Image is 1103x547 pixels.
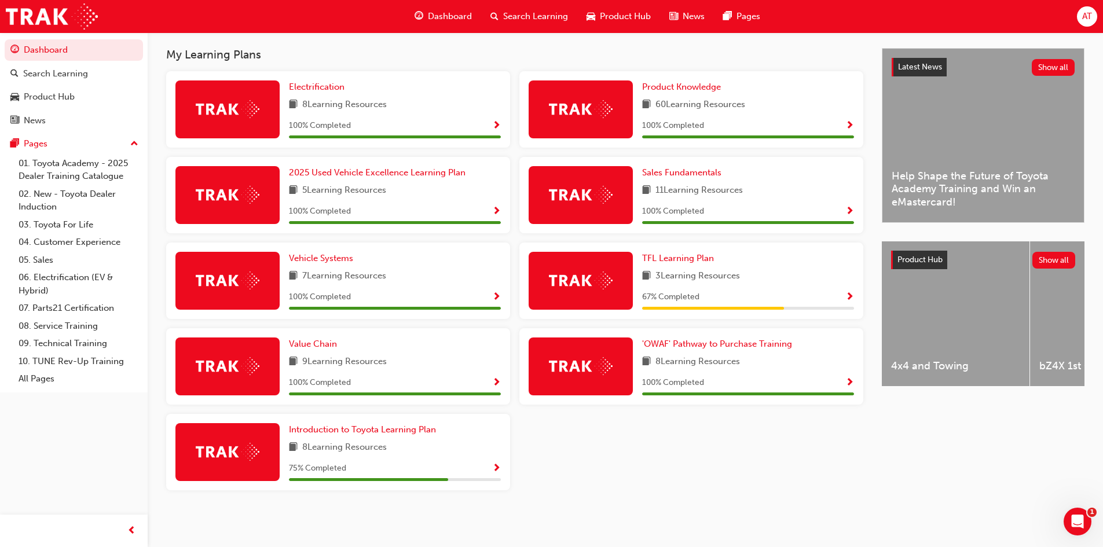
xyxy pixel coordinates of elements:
span: 9 Learning Resources [302,355,387,369]
span: book-icon [289,183,298,198]
a: 2025 Used Vehicle Excellence Learning Plan [289,166,470,179]
span: Search Learning [503,10,568,23]
span: 100 % Completed [289,291,351,304]
span: Electrification [289,82,345,92]
span: book-icon [642,355,651,369]
span: 67 % Completed [642,291,699,304]
a: guage-iconDashboard [405,5,481,28]
img: Trak [196,186,259,204]
a: 06. Electrification (EV & Hybrid) [14,269,143,299]
a: Dashboard [5,39,143,61]
span: Dashboard [428,10,472,23]
span: Show Progress [492,207,501,217]
button: AT [1077,6,1097,27]
div: News [24,114,46,127]
a: 'OWAF' Pathway to Purchase Training [642,337,797,351]
span: book-icon [289,98,298,112]
a: 10. TUNE Rev-Up Training [14,353,143,370]
img: Trak [196,271,259,289]
span: Vehicle Systems [289,253,353,263]
span: 60 Learning Resources [655,98,745,112]
div: Search Learning [23,67,88,80]
a: Product Knowledge [642,80,725,94]
a: 07. Parts21 Certification [14,299,143,317]
button: DashboardSearch LearningProduct HubNews [5,37,143,133]
img: Trak [549,100,613,118]
a: All Pages [14,370,143,388]
span: 8 Learning Resources [302,98,387,112]
button: Show Progress [845,376,854,390]
a: Value Chain [289,337,342,351]
div: Product Hub [24,90,75,104]
a: News [5,110,143,131]
button: Show Progress [845,204,854,219]
a: 04. Customer Experience [14,233,143,251]
span: guage-icon [10,45,19,56]
span: 11 Learning Resources [655,183,743,198]
span: Show Progress [492,292,501,303]
a: car-iconProduct Hub [577,5,660,28]
span: prev-icon [127,524,136,538]
span: news-icon [10,116,19,126]
img: Trak [549,186,613,204]
a: 4x4 and Towing [882,241,1029,386]
span: News [683,10,705,23]
span: Show Progress [845,121,854,131]
button: Pages [5,133,143,155]
span: Latest News [898,62,942,72]
a: 03. Toyota For Life [14,216,143,234]
a: Electrification [289,80,349,94]
div: Pages [24,137,47,150]
span: 100 % Completed [289,376,351,390]
span: Show Progress [492,464,501,474]
span: Show Progress [492,378,501,388]
a: pages-iconPages [714,5,769,28]
img: Trak [196,443,259,461]
span: book-icon [642,183,651,198]
a: 01. Toyota Academy - 2025 Dealer Training Catalogue [14,155,143,185]
span: Value Chain [289,339,337,349]
span: 8 Learning Resources [655,355,740,369]
span: car-icon [10,92,19,102]
span: 100 % Completed [642,376,704,390]
a: 08. Service Training [14,317,143,335]
span: book-icon [642,98,651,112]
iframe: Intercom live chat [1064,508,1091,535]
span: book-icon [289,440,298,455]
span: 100 % Completed [289,119,351,133]
span: Help Shape the Future of Toyota Academy Training and Win an eMastercard! [892,170,1075,209]
span: Show Progress [492,121,501,131]
a: Introduction to Toyota Learning Plan [289,423,441,436]
span: AT [1082,10,1092,23]
button: Show all [1032,59,1075,76]
span: news-icon [669,9,678,24]
span: pages-icon [723,9,732,24]
a: search-iconSearch Learning [481,5,577,28]
span: 1 [1087,508,1097,517]
span: Show Progress [845,292,854,303]
a: Search Learning [5,63,143,85]
span: 'OWAF' Pathway to Purchase Training [642,339,792,349]
a: Product Hub [5,86,143,108]
span: pages-icon [10,139,19,149]
a: Latest NewsShow all [892,58,1075,76]
button: Show Progress [845,119,854,133]
a: Latest NewsShow allHelp Shape the Future of Toyota Academy Training and Win an eMastercard! [882,48,1084,223]
span: 100 % Completed [642,205,704,218]
span: 8 Learning Resources [302,440,387,455]
a: 09. Technical Training [14,335,143,353]
span: book-icon [289,269,298,284]
span: TFL Learning Plan [642,253,714,263]
img: Trak [6,3,98,30]
button: Show Progress [492,204,501,219]
span: 4x4 and Towing [891,359,1020,373]
img: Trak [196,100,259,118]
a: TFL Learning Plan [642,252,719,265]
span: 100 % Completed [289,205,351,218]
button: Show Progress [492,290,501,304]
button: Show all [1032,252,1076,269]
img: Trak [196,357,259,375]
span: car-icon [587,9,595,24]
span: Show Progress [845,378,854,388]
